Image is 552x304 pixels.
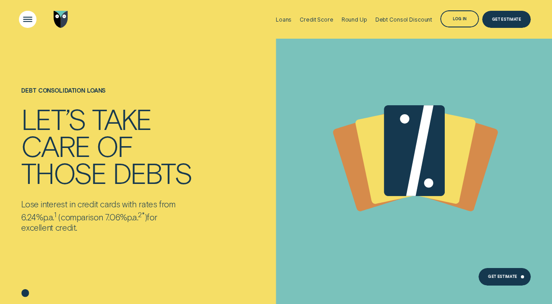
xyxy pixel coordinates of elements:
[21,159,105,186] div: THOSE
[43,212,55,222] span: Per Annum
[58,212,61,222] span: (
[43,212,55,222] span: p.a.
[276,16,292,23] div: Loans
[54,210,56,219] sup: 1
[21,105,192,186] h4: LET’S TAKE CARE OF THOSE DEBTS
[96,132,132,159] div: OF
[19,11,36,28] button: Open Menu
[113,159,192,186] div: DEBTS
[479,268,531,286] a: Get Estimate
[21,132,89,159] div: CARE
[342,16,367,23] div: Round Up
[127,212,138,222] span: Per Annum
[300,16,333,23] div: Credit Score
[21,87,192,105] h1: Debt consolidation loans
[92,105,151,132] div: TAKE
[145,212,147,222] span: )
[482,11,530,28] a: Get Estimate
[375,16,433,23] div: Debt Consol Discount
[127,212,138,222] span: p.a.
[21,199,189,232] p: Lose interest in credit cards with rates from 6.24% comparison 7.06% for excellent credit.
[440,10,479,28] button: Log in
[21,105,85,132] div: LET’S
[54,11,68,28] img: Wisr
